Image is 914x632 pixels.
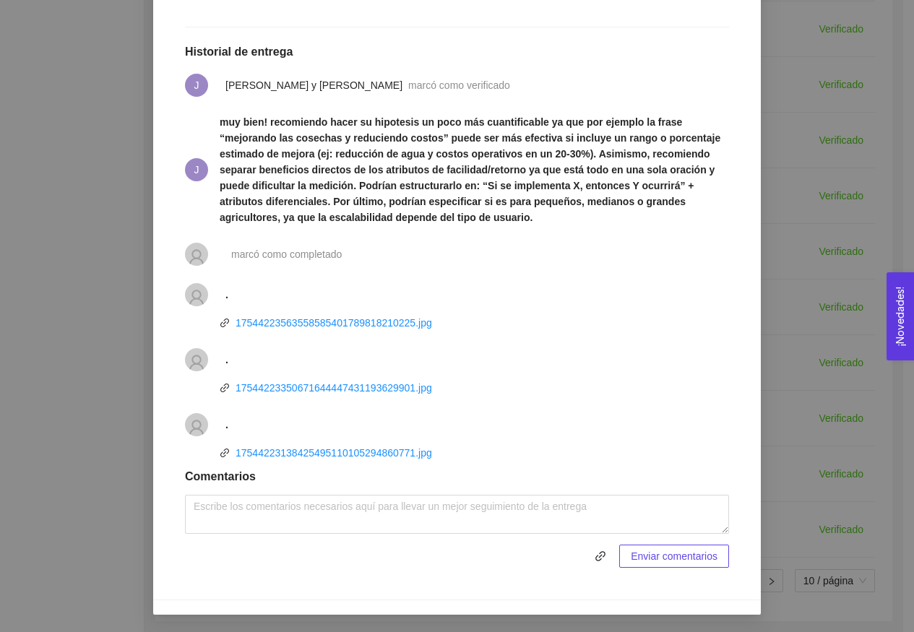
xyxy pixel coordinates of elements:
[194,158,199,181] span: J
[231,248,342,260] span: marcó como completado
[220,116,720,223] strong: muy bien! recomiendo hacer su hipotesis un poco más cuantificable ya que por ejemplo la frase “me...
[590,550,611,562] span: link
[188,354,205,371] span: user
[220,318,230,328] span: link
[589,550,612,562] span: link
[225,79,402,91] span: [PERSON_NAME] y [PERSON_NAME]
[188,289,205,306] span: user
[631,548,717,564] span: Enviar comentarios
[220,383,230,393] span: link
[589,545,612,568] button: link
[185,45,729,59] h1: Historial de entrega
[408,79,510,91] span: marcó como verificado
[225,419,228,430] strong: .
[225,354,228,365] strong: .
[194,74,199,97] span: J
[220,448,230,458] span: link
[236,447,432,459] a: 17544223138425495110105294860771.jpg
[236,382,432,394] a: 17544223350671644447431193629901.jpg
[188,419,205,436] span: user
[185,469,729,484] h1: Comentarios
[887,272,914,360] button: Open Feedback Widget
[225,289,228,300] strong: .
[188,248,205,266] span: user
[619,545,729,568] button: Enviar comentarios
[236,317,432,329] a: 17544223563558585401789818210225.jpg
